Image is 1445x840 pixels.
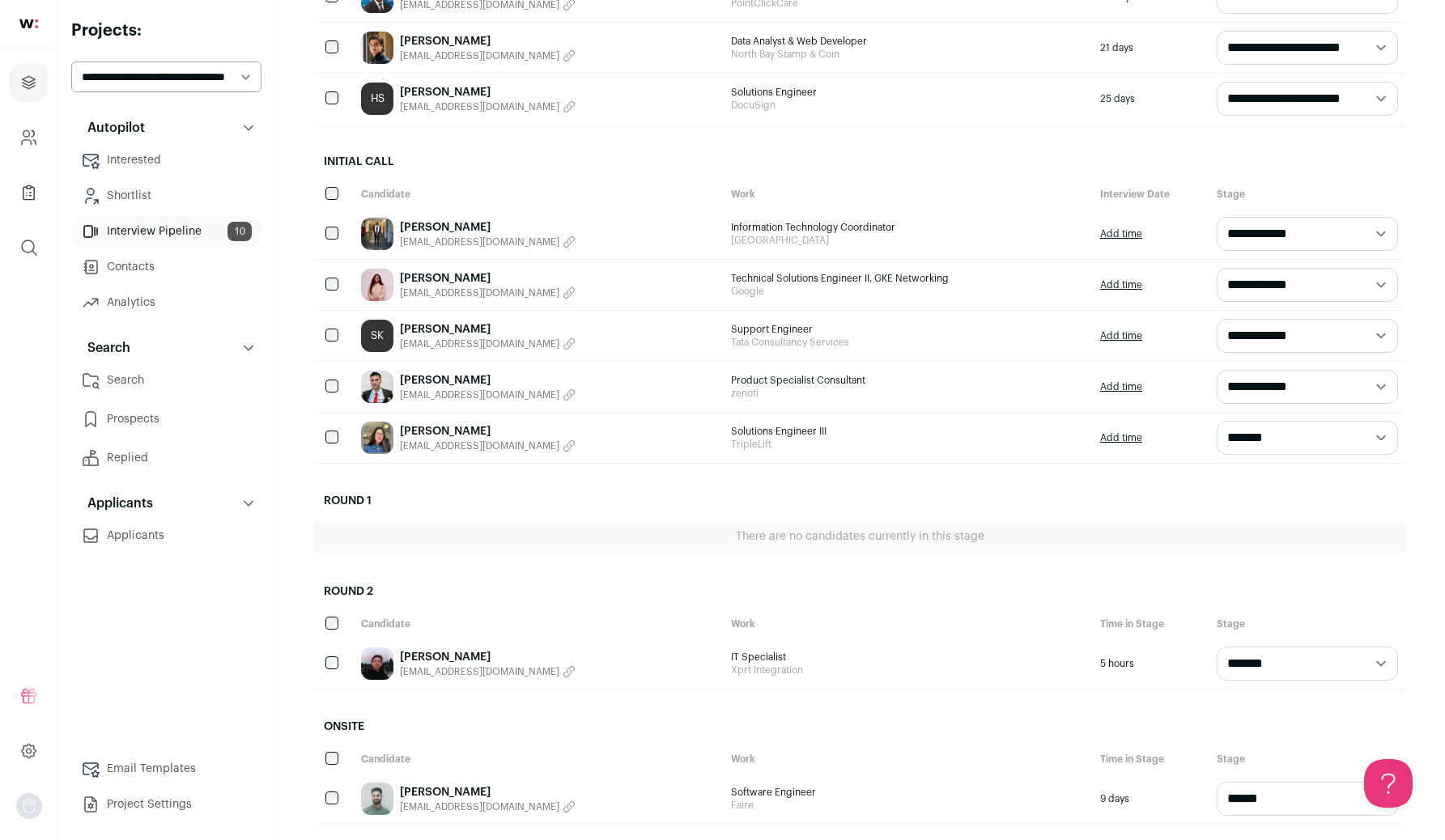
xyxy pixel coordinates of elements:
[1100,329,1142,342] a: Add time
[731,425,1085,438] span: Solutions Engineer III
[400,49,559,62] span: [EMAIL_ADDRESS][DOMAIN_NAME]
[723,609,1093,638] div: Work
[400,321,576,337] a: [PERSON_NAME]
[71,403,261,435] a: Prospects
[71,286,261,319] a: Analytics
[400,665,559,678] span: [EMAIL_ADDRESS][DOMAIN_NAME]
[227,222,252,241] span: 10
[361,422,393,454] img: b03c006ab6945bab1e09d4568c84223cf8d3492c42d296a14ca28235c28f7052.jpg
[400,100,559,113] span: [EMAIL_ADDRESS][DOMAIN_NAME]
[731,651,1085,664] span: IT Specialist
[361,32,393,64] img: b56d921c66bd359601ead28d18e5d22458f9ae34536a262327548b851569d979.jpg
[353,745,723,774] div: Candidate
[314,483,1406,519] h2: Round 1
[71,332,261,364] button: Search
[400,388,559,401] span: [EMAIL_ADDRESS][DOMAIN_NAME]
[731,323,1085,336] span: Support Engineer
[71,180,261,212] a: Shortlist
[361,83,393,115] div: HS
[71,144,261,176] a: Interested
[71,215,261,248] a: Interview Pipeline10
[71,442,261,474] a: Replied
[731,35,1085,48] span: Data Analyst & Web Developer
[1092,745,1209,774] div: Time in Stage
[10,173,48,212] a: Company Lists
[78,118,145,138] p: Autopilot
[71,753,261,785] a: Email Templates
[361,783,393,815] img: 34b795a4aff8dda2d2e1dc1731342ac73f093f86e85fa70b23d364d07c0dc359.jpg
[1209,609,1406,638] div: Stage
[1092,74,1209,124] div: 25 days
[71,251,261,283] a: Contacts
[723,180,1093,209] div: Work
[71,19,261,42] h2: Projects:
[1100,227,1142,240] a: Add time
[1100,380,1142,393] a: Add time
[1100,431,1142,444] a: Add time
[353,180,723,209] div: Candidate
[731,799,1085,812] span: Faire
[400,235,559,248] span: [EMAIL_ADDRESS][DOMAIN_NAME]
[400,784,576,800] a: [PERSON_NAME]
[361,269,393,301] img: 9807af50b2ebb30efbf5c9faf538d179c5959ec3c3ac7195adbe5391a1275124.jpg
[10,63,48,102] a: Projects
[1092,774,1209,824] div: 9 days
[314,574,1406,609] h2: Round 2
[400,219,576,235] a: [PERSON_NAME]
[361,371,393,403] img: 2cb092a45f40c9499bbc49936eccf299045f61f6e0e3fc4d896115a345a857d3
[731,86,1085,99] span: Solutions Engineer
[361,218,393,250] img: 0c68afbd60efe16f1393cd4a36b1d386d442e4fcdd60f0452b3741b54a288eb9.jpg
[78,338,130,358] p: Search
[731,99,1085,112] span: DocuSign
[400,270,576,286] a: [PERSON_NAME]
[1092,23,1209,73] div: 21 days
[1092,180,1209,209] div: Interview Date
[400,665,576,678] button: [EMAIL_ADDRESS][DOMAIN_NAME]
[731,234,1085,247] span: [GEOGRAPHIC_DATA]
[400,388,576,401] button: [EMAIL_ADDRESS][DOMAIN_NAME]
[314,709,1406,745] h2: Onsite
[400,337,559,350] span: [EMAIL_ADDRESS][DOMAIN_NAME]
[723,745,1093,774] div: Work
[314,144,1406,180] h2: Initial Call
[731,374,1085,387] span: Product Specialist Consultant
[731,664,1085,677] span: Xprt Integration
[78,494,153,513] p: Applicants
[400,286,559,299] span: [EMAIL_ADDRESS][DOMAIN_NAME]
[731,336,1085,349] span: Tata Consultancy Services
[1364,759,1413,808] iframe: Help Scout Beacon - Open
[1100,278,1142,291] a: Add time
[400,49,576,62] button: [EMAIL_ADDRESS][DOMAIN_NAME]
[353,609,723,638] div: Candidate
[361,647,393,680] img: c5db209c4d6015917989a1964938006446c588071ff24f1fa261750e6b76c99b.jpg
[731,285,1085,298] span: Google
[400,423,576,439] a: [PERSON_NAME]
[71,788,261,821] a: Project Settings
[400,100,576,113] button: [EMAIL_ADDRESS][DOMAIN_NAME]
[16,793,42,819] button: Open dropdown
[400,337,576,350] button: [EMAIL_ADDRESS][DOMAIN_NAME]
[1092,638,1209,689] div: 5 hours
[731,221,1085,234] span: Information Technology Coordinator
[1092,609,1209,638] div: Time in Stage
[731,272,1085,285] span: Technical Solutions Engineer II, GKE Networking
[400,286,576,299] button: [EMAIL_ADDRESS][DOMAIN_NAME]
[400,649,576,665] a: [PERSON_NAME]
[71,520,261,552] a: Applicants
[71,112,261,144] button: Autopilot
[731,387,1085,400] span: zenoti
[10,118,48,157] a: Company and ATS Settings
[16,793,42,819] img: nopic.png
[400,439,559,452] span: [EMAIL_ADDRESS][DOMAIN_NAME]
[1209,745,1406,774] div: Stage
[361,320,393,352] a: SK
[71,364,261,397] a: Search
[731,786,1085,799] span: Software Engineer
[71,487,261,520] button: Applicants
[400,235,576,248] button: [EMAIL_ADDRESS][DOMAIN_NAME]
[731,438,1085,451] span: TripleLift
[400,439,576,452] button: [EMAIL_ADDRESS][DOMAIN_NAME]
[400,800,559,813] span: [EMAIL_ADDRESS][DOMAIN_NAME]
[400,84,576,100] a: [PERSON_NAME]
